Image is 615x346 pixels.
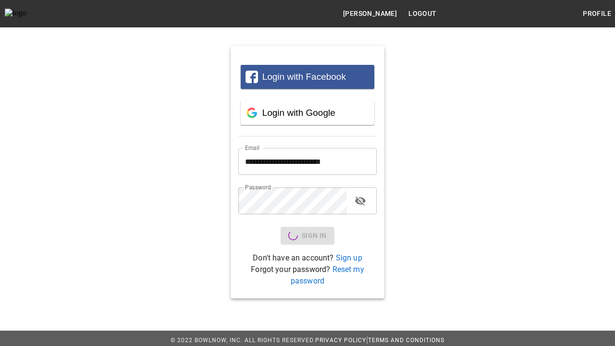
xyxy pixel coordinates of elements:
[262,72,346,82] span: Login with Facebook
[351,191,370,210] button: toggle password visibility
[579,5,615,23] button: Profile
[5,9,58,18] img: logo
[238,252,377,264] p: Don't have an account?
[336,253,362,262] a: Sign up
[241,65,374,89] button: Login with Facebook
[238,264,377,287] p: Forgot your password?
[291,265,364,285] a: Reset my password
[315,337,366,344] a: Privacy Policy
[368,337,444,344] a: Terms and Conditions
[171,337,315,344] span: © 2022 BowlNow, Inc. All Rights Reserved.
[339,5,401,23] button: [PERSON_NAME]
[262,108,335,118] span: Login with Google
[405,5,440,23] button: Logout
[241,101,374,125] button: Login with Google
